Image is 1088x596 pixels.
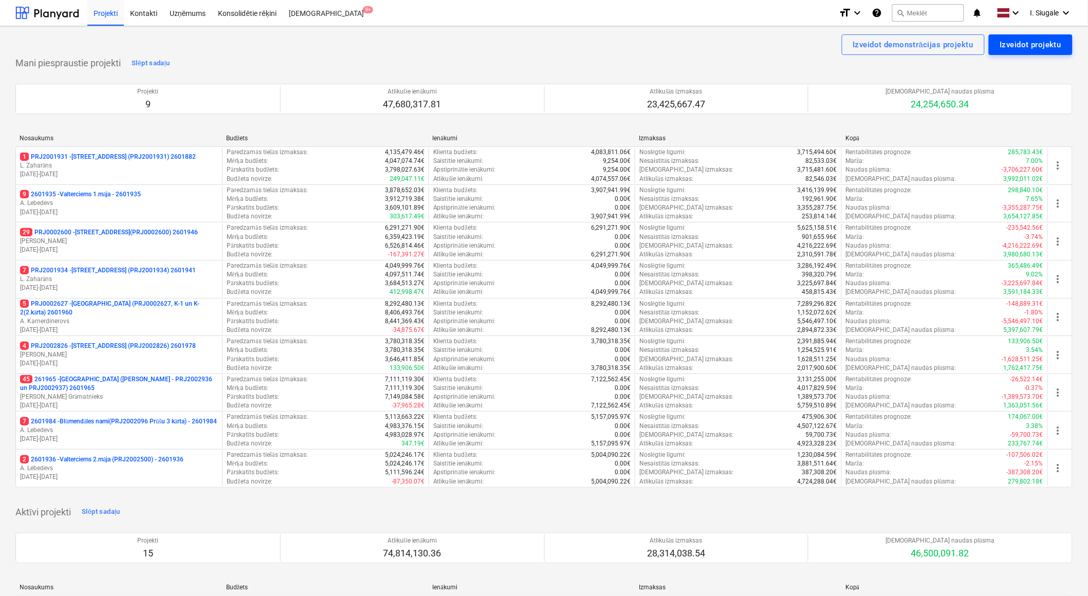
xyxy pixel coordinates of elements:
[846,384,864,393] p: Marža :
[20,455,218,481] div: 22601936 -Valterciems 2.māja (PRJ2002500) - 2601936A. Lebedevs[DATE]-[DATE]
[20,435,218,443] p: [DATE] - [DATE]
[647,98,705,110] p: 23,425,667.47
[20,300,29,308] span: 5
[639,384,700,393] p: Nesaistītās izmaksas :
[591,250,631,259] p: 6,291,271.90€
[227,308,268,317] p: Mērķa budžets :
[1052,197,1064,210] span: more_vert
[20,199,218,208] p: A. Lebedevs
[20,300,218,317] p: PRJ0002627 - [GEOGRAPHIC_DATA] (PRJ0002627, K-1 un K-2(2.kārta) 2601960
[227,346,268,355] p: Mērķa budžets :
[392,326,425,334] p: -34,875.67€
[591,288,631,296] p: 4,049,999.76€
[388,250,425,259] p: -167,391.27€
[20,401,218,410] p: [DATE] - [DATE]
[433,223,477,232] p: Klienta budžets :
[846,175,956,183] p: [DEMOGRAPHIC_DATA] naudas plūsma :
[989,34,1073,55] button: Izveidot projektu
[227,165,279,174] p: Pārskatīts budžets :
[433,165,496,174] p: Apstiprinātie ienākumi :
[615,195,631,203] p: 0.00€
[433,212,484,221] p: Atlikušie ienākumi :
[846,186,912,195] p: Rentabilitātes prognoze :
[639,262,686,270] p: Noslēgtie līgumi :
[227,195,268,203] p: Mērķa budžets :
[591,212,631,221] p: 3,907,941.99€
[892,4,964,22] button: Meklēt
[639,346,700,355] p: Nesaistītās izmaksas :
[227,288,272,296] p: Budžeta novirze :
[433,157,484,165] p: Saistītie ienākumi :
[1008,337,1043,346] p: 133,906.50€
[1037,547,1088,596] iframe: Chat Widget
[20,170,218,179] p: [DATE] - [DATE]
[615,279,631,288] p: 0.00€
[1004,326,1043,334] p: 5,397,607.79€
[846,288,956,296] p: [DEMOGRAPHIC_DATA] naudas plūsma :
[1060,7,1073,19] i: keyboard_arrow_down
[798,355,837,364] p: 1,628,511.25€
[798,203,837,212] p: 3,355,287.75€
[227,326,272,334] p: Budžeta novirze :
[433,186,477,195] p: Klienta budžets :
[385,262,425,270] p: 4,049,999.76€
[798,317,837,326] p: 5,546,497.10€
[846,326,956,334] p: [DEMOGRAPHIC_DATA] naudas plūsma :
[1004,212,1043,221] p: 3,654,127.85€
[433,355,496,364] p: Apstiprinātie ienākumi :
[20,464,218,473] p: A. Lebedevs
[20,375,218,411] div: 45261965 -[GEOGRAPHIC_DATA] ([PERSON_NAME] - PRJ2002936 un PRJ2002937) 2601965[PERSON_NAME] Grāma...
[1010,7,1022,19] i: keyboard_arrow_down
[20,208,218,217] p: [DATE] - [DATE]
[615,308,631,317] p: 0.00€
[385,148,425,157] p: 4,135,479.46€
[227,250,272,259] p: Budžeta novirze :
[227,186,307,195] p: Paredzamās tiešās izmaksas :
[385,279,425,288] p: 3,684,513.27€
[363,6,373,13] span: 9+
[872,7,882,19] i: Zināšanu pamats
[1002,317,1043,326] p: -5,546,497.10€
[639,186,686,195] p: Noslēgtie līgumi :
[1007,300,1043,308] p: -148,889.31€
[1004,288,1043,296] p: 3,591,184.33€
[20,161,218,170] p: L. Zaharāns
[20,266,196,275] p: PRJ2001934 - [STREET_ADDRESS] (PRJ2001934) 2601941
[846,157,864,165] p: Marža :
[806,157,837,165] p: 82,533.03€
[20,237,218,246] p: [PERSON_NAME]
[591,148,631,157] p: 4,083,811.06€
[1052,159,1064,172] span: more_vert
[20,153,29,161] span: 1
[639,165,733,174] p: [DEMOGRAPHIC_DATA] izmaksas :
[226,135,425,142] div: Budžets
[798,375,837,384] p: 3,131,255.00€
[433,346,484,355] p: Saistītie ienākumi :
[846,337,912,346] p: Rentabilitātes prognoze :
[802,195,837,203] p: 192,961.90€
[846,233,864,241] p: Marža :
[390,288,425,296] p: 412,998.47€
[639,300,686,308] p: Noslēgtie līgumi :
[846,148,912,157] p: Rentabilitātes prognoze :
[591,375,631,384] p: 7,122,562.45€
[1026,195,1043,203] p: 7.65%
[433,262,477,270] p: Klienta budžets :
[639,175,693,183] p: Atlikušās izmaksas :
[20,350,218,359] p: [PERSON_NAME]
[591,262,631,270] p: 4,049,999.76€
[798,223,837,232] p: 5,625,158.51€
[385,375,425,384] p: 7,111,119.30€
[639,241,733,250] p: [DEMOGRAPHIC_DATA] izmaksas :
[798,241,837,250] p: 4,216,222.69€
[1008,262,1043,270] p: 365,486.49€
[227,317,279,326] p: Pārskatīts budžets :
[20,190,29,198] span: 9
[390,364,425,372] p: 133,906.50€
[1026,346,1043,355] p: 3.54%
[798,250,837,259] p: 2,310,591.78€
[1026,157,1043,165] p: 7.00%
[639,203,733,212] p: [DEMOGRAPHIC_DATA] izmaksas :
[433,308,484,317] p: Saistītie ienākumi :
[1026,270,1043,279] p: 9.02%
